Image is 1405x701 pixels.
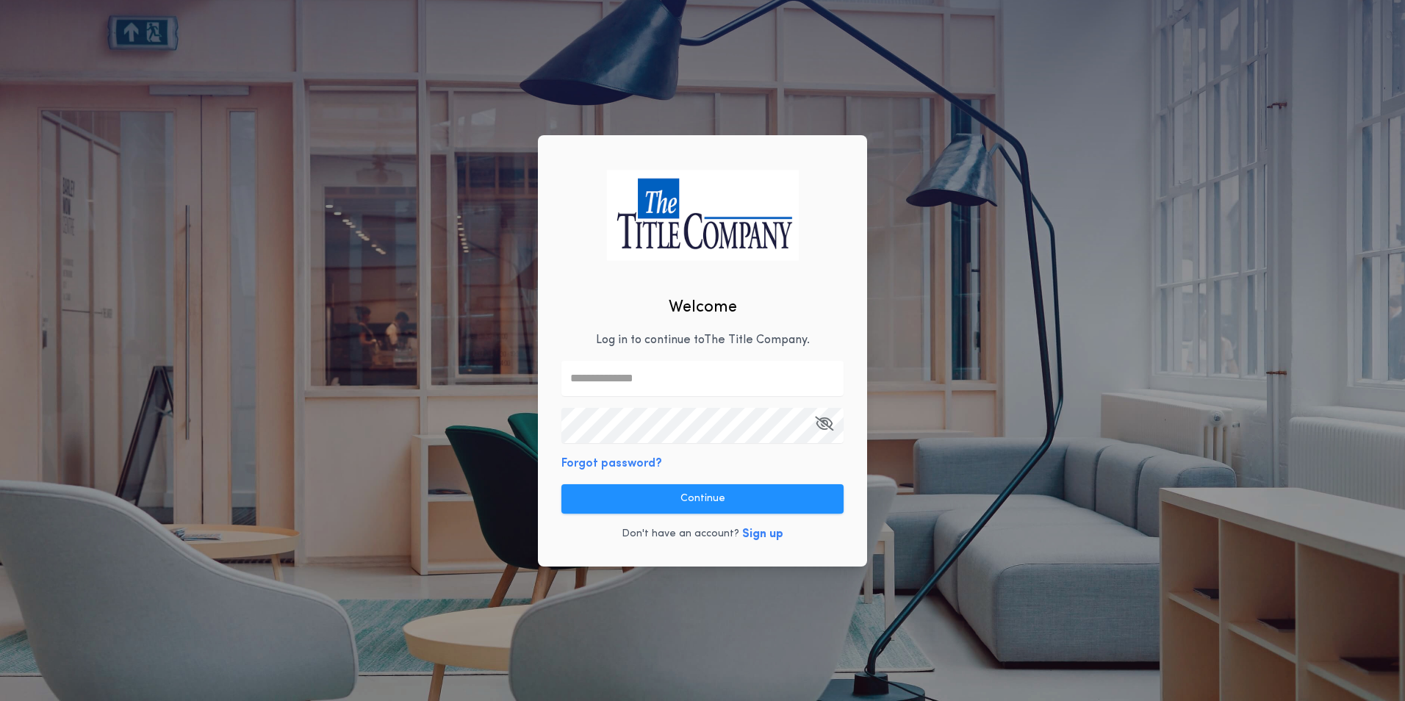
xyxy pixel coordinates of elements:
[596,331,810,349] p: Log in to continue to The Title Company .
[561,484,844,514] button: Continue
[669,295,737,320] h2: Welcome
[742,525,783,543] button: Sign up
[606,170,799,260] img: logo
[561,455,662,472] button: Forgot password?
[622,527,739,542] p: Don't have an account?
